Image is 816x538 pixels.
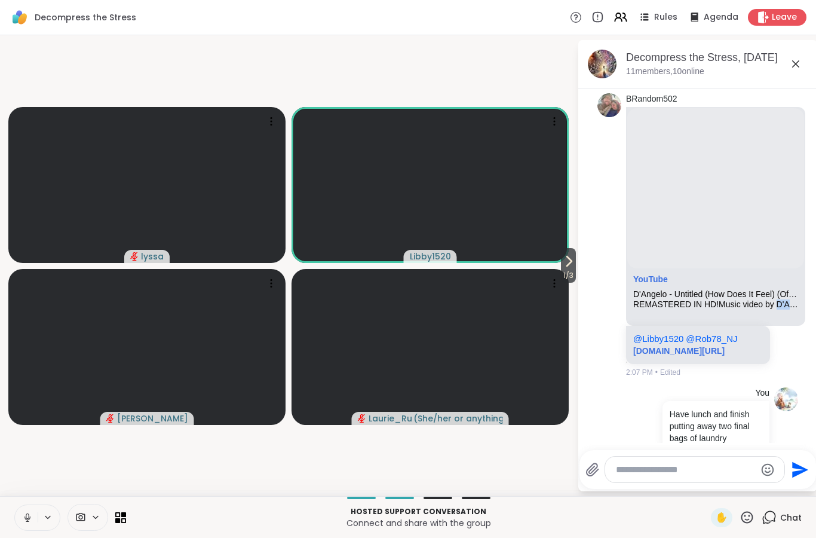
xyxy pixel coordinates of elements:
[704,11,738,23] span: Agenda
[633,274,668,284] a: Attachment
[130,252,139,261] span: audio-muted
[774,387,798,411] img: https://sharewell-space-live.sfo3.digitaloceanspaces.com/user-generated/22027137-b181-4a8c-aa67-6...
[772,11,797,23] span: Leave
[626,93,677,105] a: BRandom502
[626,367,653,378] span: 2:07 PM
[141,250,164,262] span: lyssa
[670,408,762,444] p: Have lunch and finish putting away two final bags of laundry
[413,412,503,424] span: ( She/her or anything else )
[716,511,728,525] span: ✋
[597,93,621,117] img: https://sharewell-space-live.sfo3.digitaloceanspaces.com/user-generated/127af2b2-1259-4cf0-9fd7-7...
[626,66,704,78] p: 11 members, 10 online
[35,11,136,23] span: Decompress the Stress
[660,367,680,378] span: Edited
[410,250,451,262] span: Libby1520
[633,289,798,299] div: D'Angelo - Untitled (How Does It Feel) (Official Music Video)
[760,463,775,477] button: Emoji picker
[369,412,412,424] span: Laurie_Ru
[655,367,658,378] span: •
[633,334,683,344] span: @Libby1520
[117,412,188,424] span: [PERSON_NAME]
[780,512,802,524] span: Chat
[755,387,769,399] h4: You
[633,346,725,356] a: [DOMAIN_NAME][URL]
[133,517,704,529] p: Connect and share with the group
[106,414,115,423] span: audio-muted
[616,464,755,476] textarea: Type your message
[785,456,812,483] button: Send
[358,414,366,423] span: audio-muted
[561,248,576,283] button: 1/3
[626,50,808,65] div: Decompress the Stress, [DATE]
[133,506,704,517] p: Hosted support conversation
[561,268,576,283] span: 1 / 3
[10,7,30,27] img: ShareWell Logomark
[588,50,616,78] img: Decompress the Stress, Oct 14
[686,334,737,344] span: @Rob78_NJ
[654,11,677,23] span: Rules
[633,299,798,310] div: REMASTERED IN HD!Music video by D'Angelo performing Untitled (How Does It Feel). (P) 2006 Virgin ...
[627,108,804,268] iframe: D'Angelo - Untitled (How Does It Feel) (Official Music Video)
